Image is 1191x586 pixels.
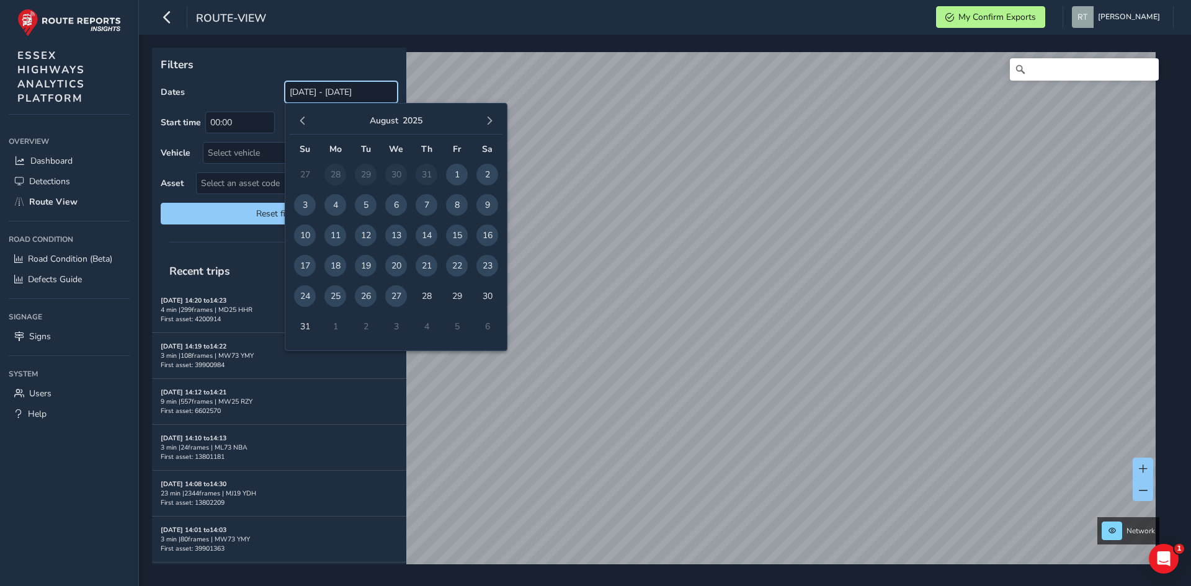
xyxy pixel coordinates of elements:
span: 11 [324,224,346,246]
span: 3 [294,194,316,216]
span: Mo [329,143,342,155]
div: Overview [9,132,130,151]
span: 23 [476,255,498,277]
span: 27 [385,285,407,307]
a: Route View [9,192,130,212]
a: Detections [9,171,130,192]
a: Help [9,404,130,424]
button: August [370,115,398,127]
div: System [9,365,130,383]
span: Defects Guide [28,273,82,285]
span: First asset: 13802209 [161,498,225,507]
span: 5 [355,194,377,216]
span: Detections [29,175,70,187]
button: 2025 [403,115,422,127]
a: Defects Guide [9,269,130,290]
span: 9 [476,194,498,216]
span: 14 [416,224,437,246]
span: 30 [476,285,498,307]
span: First asset: 13801181 [161,452,225,461]
span: First asset: 4200914 [161,314,221,324]
span: 18 [324,255,346,277]
span: We [389,143,403,155]
label: Dates [161,86,185,98]
span: 24 [294,285,316,307]
div: 23 min | 2344 frames | MJ19 YDH [161,489,398,498]
div: 3 min | 24 frames | ML73 NBA [161,443,398,452]
span: 1 [446,164,468,185]
span: 15 [446,224,468,246]
span: First asset: 39900984 [161,360,225,370]
span: 2 [476,164,498,185]
canvas: Map [156,52,1156,579]
strong: [DATE] 14:19 to 14:22 [161,342,226,351]
span: Road Condition (Beta) [28,253,112,265]
strong: [DATE] 14:20 to 14:23 [161,296,226,305]
span: 10 [294,224,316,246]
span: 19 [355,255,377,277]
strong: [DATE] 14:08 to 14:30 [161,479,226,489]
span: Sa [482,143,493,155]
a: Signs [9,326,130,347]
span: 22 [446,255,468,277]
label: Vehicle [161,147,190,159]
span: Signs [29,331,51,342]
span: 21 [416,255,437,277]
div: Select vehicle [203,143,377,163]
a: Dashboard [9,151,130,171]
span: 31 [294,316,316,337]
span: Su [300,143,310,155]
span: Help [28,408,47,420]
span: Recent trips [161,255,239,287]
div: Signage [9,308,130,326]
span: 1 [1174,544,1184,554]
div: 3 min | 108 frames | MW73 YMY [161,351,398,360]
p: Filters [161,56,398,73]
strong: [DATE] 14:12 to 14:21 [161,388,226,397]
a: Road Condition (Beta) [9,249,130,269]
input: Search [1010,58,1159,81]
span: 17 [294,255,316,277]
span: Users [29,388,51,399]
div: 4 min | 299 frames | MD25 HHR [161,305,398,314]
strong: [DATE] 14:10 to 14:13 [161,433,226,443]
span: Th [421,143,432,155]
span: 7 [416,194,437,216]
span: Select an asset code [197,173,377,193]
img: rr logo [17,9,121,37]
span: Dashboard [30,155,73,167]
span: route-view [196,11,266,28]
span: 28 [416,285,437,307]
span: 12 [355,224,377,246]
span: 16 [476,224,498,246]
span: [PERSON_NAME] [1098,6,1160,28]
span: Network [1126,526,1155,536]
span: 20 [385,255,407,277]
span: 25 [324,285,346,307]
div: 9 min | 557 frames | MW25 RZY [161,397,398,406]
iframe: Intercom live chat [1149,544,1179,574]
button: Reset filters [161,203,398,224]
span: Fr [453,143,461,155]
label: Asset [161,177,184,189]
strong: [DATE] 14:01 to 14:03 [161,525,226,535]
span: 8 [446,194,468,216]
span: 6 [385,194,407,216]
button: My Confirm Exports [936,6,1045,28]
span: Route View [29,196,78,208]
span: My Confirm Exports [958,11,1036,23]
span: Tu [361,143,371,155]
img: diamond-layout [1072,6,1094,28]
span: 4 [324,194,346,216]
span: First asset: 6602570 [161,406,221,415]
span: 13 [385,224,407,246]
div: 3 min | 80 frames | MW73 YMY [161,535,398,544]
div: Road Condition [9,230,130,249]
span: First asset: 39901363 [161,544,225,553]
span: 29 [446,285,468,307]
span: ESSEX HIGHWAYS ANALYTICS PLATFORM [17,48,85,105]
span: Reset filters [170,208,388,220]
a: Users [9,383,130,404]
label: Start time [161,117,201,128]
span: 26 [355,285,377,307]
